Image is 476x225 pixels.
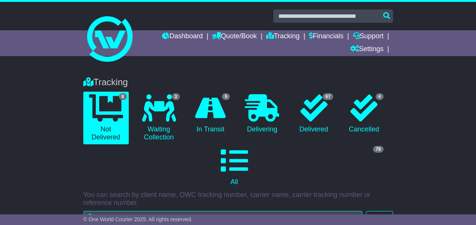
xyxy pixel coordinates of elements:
[343,92,385,136] a: 4 Cancelled
[353,30,384,43] a: Support
[309,30,343,43] a: Financials
[266,30,300,43] a: Tracking
[83,144,385,189] a: 79 All
[172,93,180,100] span: 3
[136,92,182,144] a: 3 Waiting Collection
[119,93,127,100] span: 8
[80,77,397,88] div: Tracking
[366,211,393,224] button: Search
[83,216,193,222] span: © One World Courier 2025. All rights reserved.
[83,92,129,144] a: 8 Not Delivered
[323,93,333,100] span: 67
[212,30,257,43] a: Quote/Book
[189,92,232,136] a: 5 In Transit
[292,92,335,136] a: 67 Delivered
[162,30,203,43] a: Dashboard
[373,146,383,153] span: 79
[239,92,285,136] a: Delivering
[350,43,384,56] a: Settings
[376,93,384,100] span: 4
[83,191,393,207] p: You can search by client name, OWC tracking number, carrier name, carrier tracking number or refe...
[222,93,230,100] span: 5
